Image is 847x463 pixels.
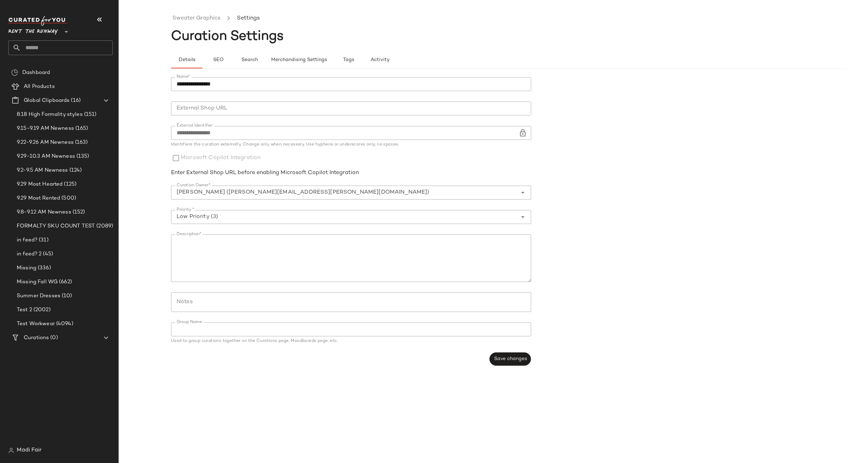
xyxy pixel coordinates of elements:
[17,278,58,286] span: Missing Fall WG
[37,236,49,244] span: (31)
[75,152,89,160] span: (135)
[17,250,42,258] span: in feed? 2
[71,208,85,216] span: (152)
[95,222,113,230] span: (2089)
[24,97,69,105] span: Global Clipboards
[17,180,62,188] span: 9.29 Most Hearted
[172,14,220,23] a: Sweater Graphics
[171,30,284,44] span: Curation Settings
[17,194,60,202] span: 9.29 Most Rented
[42,250,53,258] span: (45)
[62,180,76,188] span: (125)
[171,143,531,147] div: Identifiers the curation externally. Change only when necessary. Use hyphens or underscores only,...
[17,111,83,119] span: 8.18 High Formality styles
[8,16,68,26] img: cfy_white_logo.C9jOOHJF.svg
[17,320,55,328] span: Test Workwear
[36,264,51,272] span: (336)
[11,69,18,76] img: svg%3e
[178,57,195,63] span: Details
[489,352,531,366] button: Save changes
[55,320,73,328] span: (4094)
[8,24,58,36] span: Rent the Runway
[24,83,55,91] span: All Products
[17,292,60,300] span: Summer Dresses
[17,139,74,147] span: 9.22-9.26 AM Newness
[17,446,42,455] span: Madi Fair
[370,57,389,63] span: Activity
[519,213,527,221] i: Open
[17,222,95,230] span: FORMALTY SKU COUNT TEST
[493,356,527,362] span: Save changes
[69,97,81,105] span: (16)
[241,57,258,63] span: Search
[74,139,88,147] span: (163)
[171,169,531,177] div: Enter External Shop URL before enabling Microsoft Copilot Integration
[60,194,76,202] span: (500)
[271,57,327,63] span: Merchandising Settings
[60,292,72,300] span: (10)
[17,125,74,133] span: 9.15-9.19 AM Newness
[519,188,527,197] i: Open
[17,236,37,244] span: in feed?
[68,166,82,174] span: (124)
[8,448,14,453] img: svg%3e
[32,306,51,314] span: (2002)
[17,264,36,272] span: Missing
[49,334,58,342] span: (0)
[24,334,49,342] span: Curations
[236,14,261,23] li: Settings
[17,208,71,216] span: 9.8-9.12 AM Newness
[17,306,32,314] span: Test 2
[22,69,50,77] span: Dashboard
[17,152,75,160] span: 9.29-10.3 AM Newness
[171,339,531,343] div: Used to group curations together on the Curations page, Moodboards page, etc.
[213,57,223,63] span: SEO
[17,166,68,174] span: 9.2-9.5 AM Newness
[74,125,88,133] span: (165)
[83,111,97,119] span: (151)
[58,278,72,286] span: (662)
[343,57,354,63] span: Tags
